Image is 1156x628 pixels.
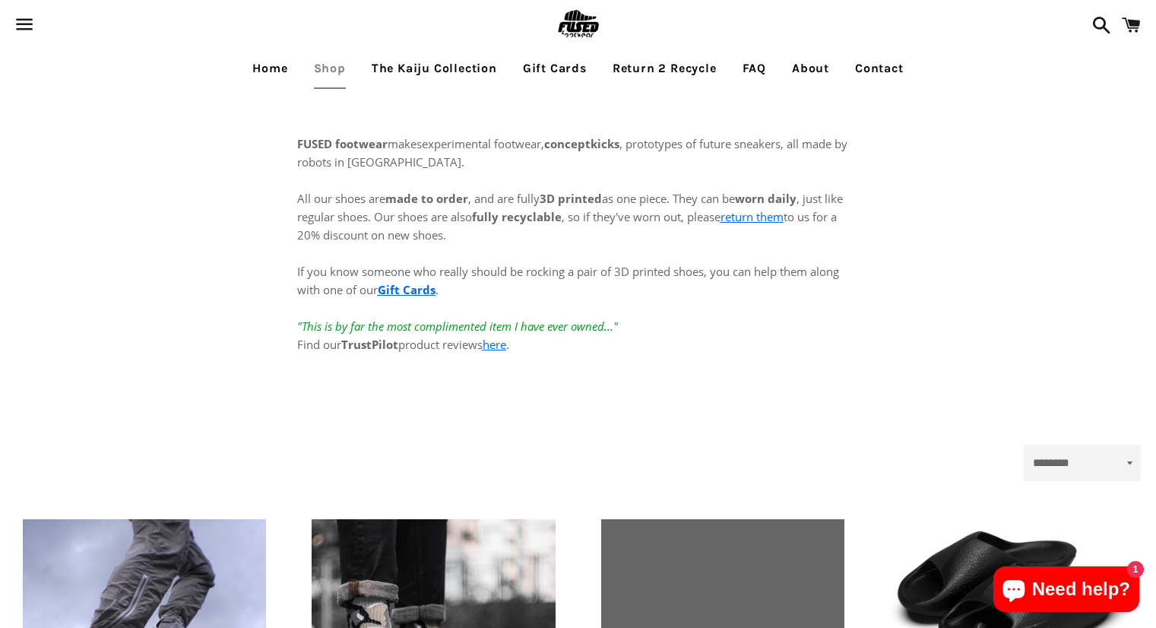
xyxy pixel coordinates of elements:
[360,49,508,87] a: The Kaiju Collection
[297,319,618,334] em: "This is by far the most complimented item I have ever owned..."
[297,136,422,151] span: makes
[378,282,435,297] a: Gift Cards
[989,566,1144,616] inbox-online-store-chat: Shopify online store chat
[385,191,468,206] strong: made to order
[341,337,398,352] strong: TrustPilot
[511,49,598,87] a: Gift Cards
[544,136,619,151] strong: conceptkicks
[721,209,784,224] a: return them
[297,171,860,354] p: All our shoes are , and are fully as one piece. They can be , just like regular shoes. Our shoes ...
[241,49,299,87] a: Home
[844,49,915,87] a: Contact
[297,136,847,170] span: experimental footwear, , prototypes of future sneakers, all made by robots in [GEOGRAPHIC_DATA].
[297,136,388,151] strong: FUSED footwear
[731,49,778,87] a: FAQ
[781,49,841,87] a: About
[472,209,562,224] strong: fully recyclable
[540,191,602,206] strong: 3D printed
[302,49,357,87] a: Shop
[601,49,728,87] a: Return 2 Recycle
[483,337,506,352] a: here
[735,191,797,206] strong: worn daily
